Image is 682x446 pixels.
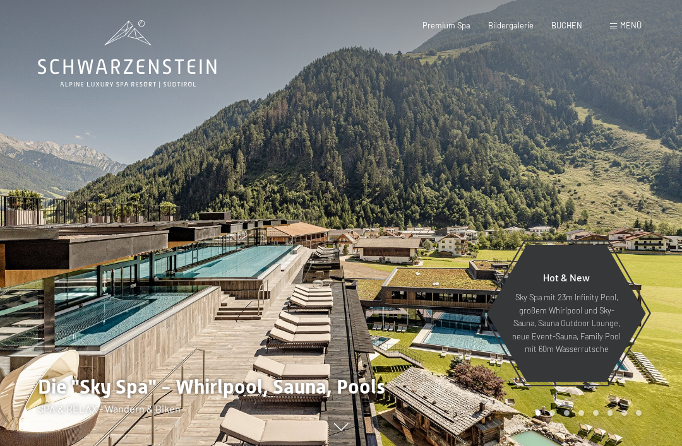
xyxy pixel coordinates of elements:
[549,410,555,416] div: Carousel Page 2
[486,244,647,383] a: Hot & New Sky Spa mit 23m Infinity Pool, großem Whirlpool und Sky-Sauna, Sauna Outdoor Lounge, ne...
[551,20,582,30] a: BUCHEN
[512,291,621,355] p: Sky Spa mit 23m Infinity Pool, großem Whirlpool und Sky-Sauna, Sauna Outdoor Lounge, neue Event-S...
[593,410,599,416] div: Carousel Page 5
[578,410,584,416] div: Carousel Page 4
[621,410,627,416] div: Carousel Page 7
[620,20,642,30] span: Menü
[564,410,570,416] div: Carousel Page 3
[531,410,642,416] div: Carousel Pagination
[636,410,642,416] div: Carousel Page 8
[607,410,613,416] div: Carousel Page 6
[422,20,470,30] a: Premium Spa
[543,271,590,283] span: Hot & New
[535,410,541,416] div: Carousel Page 1 (Current Slide)
[488,20,534,30] a: Bildergalerie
